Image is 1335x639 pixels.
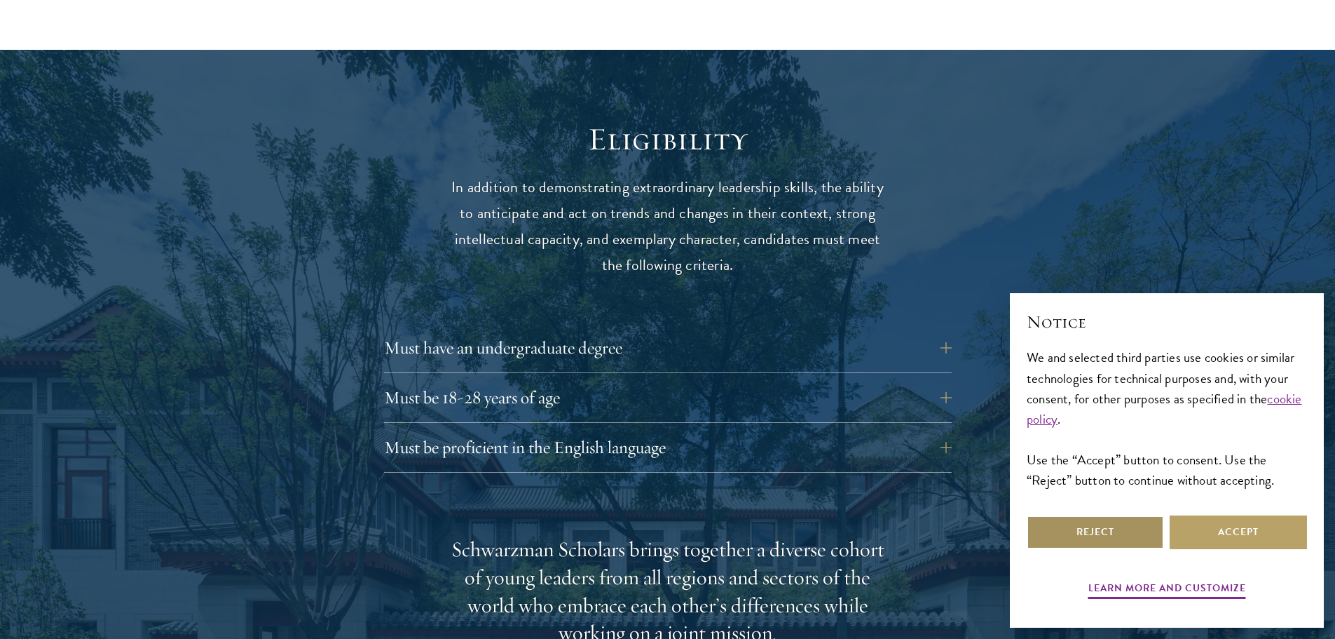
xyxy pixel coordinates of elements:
[451,120,885,159] h2: Eligibility
[1027,310,1307,334] h2: Notice
[1027,516,1164,549] button: Reject
[1027,389,1302,429] a: cookie policy
[384,331,952,365] button: Must have an undergraduate degree
[1170,516,1307,549] button: Accept
[384,431,952,464] button: Must be proficient in the English language
[451,175,885,278] p: In addition to demonstrating extraordinary leadership skills, the ability to anticipate and act o...
[384,381,952,415] button: Must be 18-28 years of age
[1027,347,1307,490] div: We and selected third parties use cookies or similar technologies for technical purposes and, wit...
[1088,579,1246,601] button: Learn more and customize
